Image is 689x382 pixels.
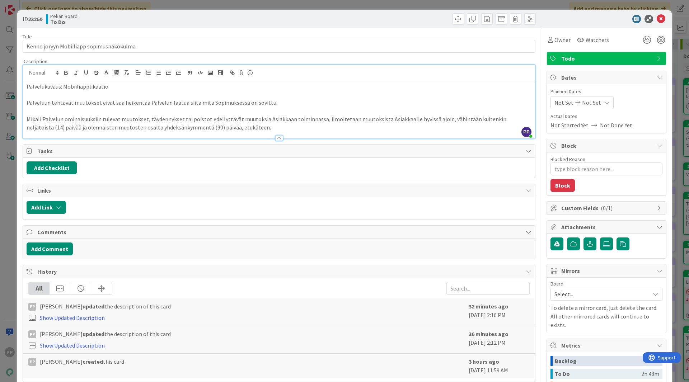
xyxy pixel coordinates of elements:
[601,204,613,212] span: ( 0/1 )
[40,314,105,321] a: Show Updated Description
[561,341,653,350] span: Metrics
[37,228,522,236] span: Comments
[554,36,571,44] span: Owner
[29,282,50,294] div: All
[50,13,79,19] span: Pekan Boardi
[550,113,662,120] span: Actual Dates
[23,15,42,23] span: ID
[561,223,653,231] span: Attachments
[469,358,499,365] b: 3 hours ago
[40,302,171,311] span: [PERSON_NAME] the description of this card
[40,342,105,349] a: Show Updated Description
[83,330,104,338] b: updated
[28,303,36,311] div: PP
[641,369,659,379] div: 2h 48m
[561,54,653,63] span: Todo
[27,201,66,214] button: Add Link
[550,179,575,192] button: Block
[28,15,42,23] b: 23269
[469,303,508,310] b: 32 minutes ago
[83,303,104,310] b: updated
[37,147,522,155] span: Tasks
[550,156,585,162] label: Blocked Reason
[554,289,646,299] span: Select...
[15,1,33,10] span: Support
[50,19,79,25] b: To Do
[446,282,530,295] input: Search...
[555,369,641,379] div: To Do
[27,82,531,91] p: Palvelukuvaus: Mobiiliapplikaatio
[550,303,662,329] p: To delete a mirror card, just delete the card. All other mirrored cards will continue to exists.
[521,127,531,137] span: PP
[600,121,632,129] span: Not Done Yet
[28,330,36,338] div: PP
[586,36,609,44] span: Watchers
[561,267,653,275] span: Mirrors
[561,204,653,212] span: Custom Fields
[27,99,531,107] p: Palveluun tehtävät muutokset eivät saa heikentää Palvelun laatua siitä mitä Sopimuksessa on sovittu.
[561,73,653,82] span: Dates
[83,358,103,365] b: created
[550,88,662,95] span: Planned Dates
[27,115,531,131] p: Mikäli Palvelun ominaisuuksiin tulevat muutokset, täydennykset tai poistot edellyttävät muutoksia...
[469,357,530,374] div: [DATE] 11:59 AM
[469,330,530,350] div: [DATE] 2:12 PM
[27,161,77,174] button: Add Checklist
[554,98,573,107] span: Not Set
[23,58,47,65] span: Description
[37,267,522,276] span: History
[550,281,563,286] span: Board
[550,121,589,129] span: Not Started Yet
[561,141,653,150] span: Block
[555,356,651,366] div: Backlog
[28,358,36,366] div: PP
[23,33,32,40] label: Title
[23,40,535,53] input: type card name here...
[469,330,508,338] b: 36 minutes ago
[469,302,530,322] div: [DATE] 2:16 PM
[37,186,522,195] span: Links
[40,357,124,366] span: [PERSON_NAME] this card
[582,98,601,107] span: Not Set
[40,330,171,338] span: [PERSON_NAME] the description of this card
[27,242,73,255] button: Add Comment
